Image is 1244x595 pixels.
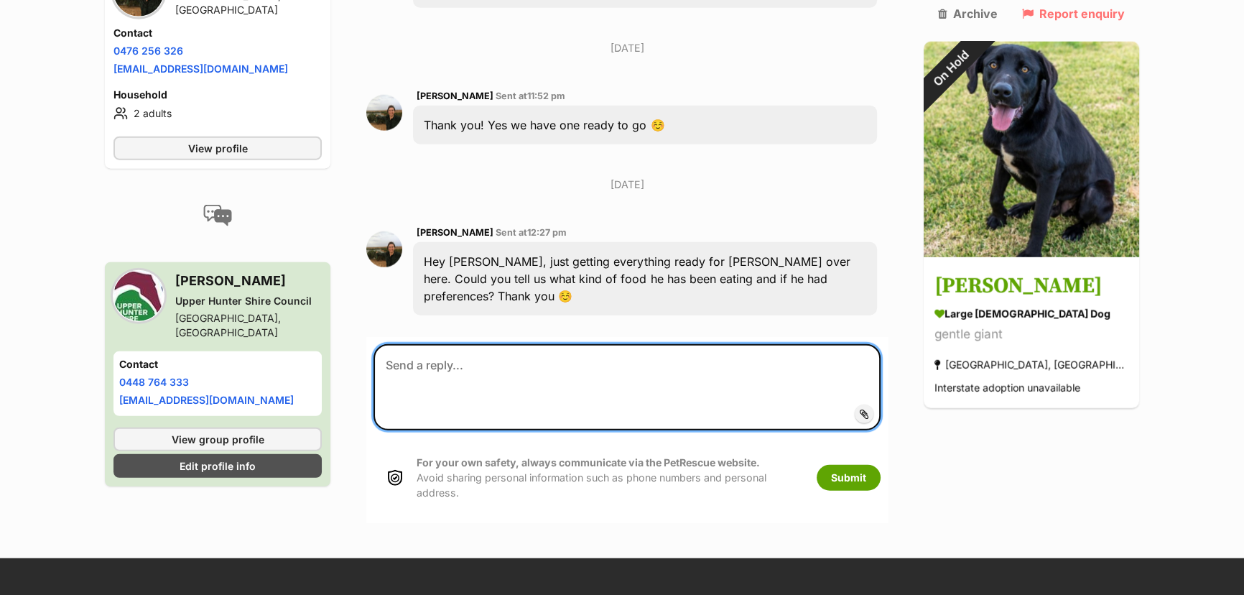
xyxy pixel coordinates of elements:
button: Submit [817,465,881,491]
a: Archive [938,7,998,20]
img: Megan Deveson profile pic [366,231,402,267]
p: Avoid sharing personal information such as phone numbers and personal address. [417,455,802,501]
img: conversation-icon-4a6f8262b818ee0b60e3300018af0b2d0b884aa5de6e9bcb8d3d4eeb1a70a7c4.svg [203,205,232,226]
span: 12:27 pm [527,227,567,238]
a: [PERSON_NAME] large [DEMOGRAPHIC_DATA] Dog gentle giant [GEOGRAPHIC_DATA], [GEOGRAPHIC_DATA] Inte... [924,260,1139,409]
a: Report enquiry [1022,7,1125,20]
a: [EMAIL_ADDRESS][DOMAIN_NAME] [119,394,294,406]
span: Sent at [496,227,567,238]
p: [DATE] [366,40,888,55]
span: 11:52 pm [527,91,565,101]
a: View group profile [113,428,322,451]
a: On Hold [924,246,1139,260]
a: Edit profile info [113,454,322,478]
span: [PERSON_NAME] [417,227,493,238]
div: Upper Hunter Shire Council [175,294,322,308]
a: [EMAIL_ADDRESS][DOMAIN_NAME] [113,63,288,75]
a: 0448 764 333 [119,376,189,388]
div: large [DEMOGRAPHIC_DATA] Dog [934,307,1128,322]
h4: Contact [113,26,322,40]
h3: [PERSON_NAME] [175,271,322,291]
span: [PERSON_NAME] [417,91,493,101]
div: Hey [PERSON_NAME], just getting everything ready for [PERSON_NAME] over here. Could you tell us w... [413,242,877,315]
img: Upper Hunter Shire Council profile pic [113,271,164,321]
span: View group profile [172,432,264,447]
div: On Hold [904,22,997,116]
h4: Contact [119,357,316,372]
p: [DATE] [366,177,888,192]
a: View profile [113,137,322,160]
div: [GEOGRAPHIC_DATA], [GEOGRAPHIC_DATA] [175,311,322,340]
h3: [PERSON_NAME] [934,271,1128,303]
div: [GEOGRAPHIC_DATA], [GEOGRAPHIC_DATA] [934,356,1128,375]
span: Interstate adoption unavailable [934,382,1080,395]
span: View profile [188,141,248,156]
span: Sent at [496,91,565,101]
strong: For your own safety, always communicate via the PetRescue website. [417,456,760,469]
li: 2 adults [113,105,322,122]
div: gentle giant [934,326,1128,345]
img: Megan Deveson profile pic [366,95,402,131]
div: Thank you! Yes we have one ready to go ☺️ [413,106,877,144]
span: Edit profile info [180,458,256,474]
h4: Household [113,88,322,102]
a: 0476 256 326 [113,45,183,57]
img: louie [924,42,1139,257]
